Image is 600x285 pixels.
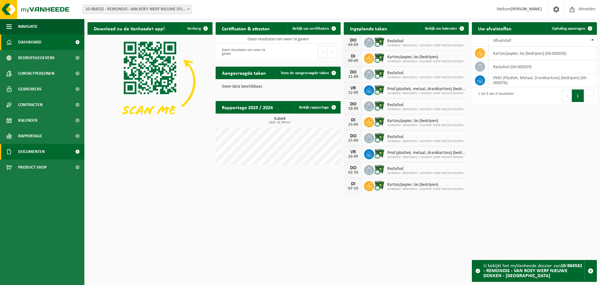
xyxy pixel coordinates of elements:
span: 10-984532 - REMONDIS - VAN ROEY WERF NIEUWE DOKKEN [387,76,463,79]
img: WB-1100-CU [374,180,385,191]
a: Toon de aangevraagde taken [276,67,340,79]
span: Restafval [387,39,463,44]
div: 11-09 [347,75,359,79]
div: DO [347,70,359,75]
span: Product Shop [18,160,47,175]
div: DO [347,165,359,170]
div: 23-09 [347,123,359,127]
p: Geen data beschikbaar. [222,84,334,89]
span: 10-984532 - REMONDIS - VAN ROEY WERF NIEUWE DOKKEN [387,187,463,191]
div: U bekijkt het myVanheede dossier van [483,260,584,282]
button: Verberg [182,22,212,35]
a: Bekijk uw certificaten [287,22,340,35]
div: DO [347,102,359,107]
span: Verberg [187,27,201,31]
div: DO [347,134,359,139]
button: Previous [318,46,328,58]
span: Karton/papier, los (bedrijven) [387,119,463,124]
img: WB-1100-CU [374,37,385,47]
span: 2025: 18,700 m3 [219,121,341,124]
div: 1 tot 3 van 3 resultaten [475,89,514,103]
img: WB-1100-CU [374,132,385,143]
span: Contactpersonen [18,66,54,81]
img: WB-1100-CU [374,164,385,175]
button: Next [328,46,337,58]
span: Karton/papier, los (bedrijven) [387,182,463,187]
span: Rapportage [18,128,42,144]
h2: Uw afvalstoffen [472,22,518,34]
span: Toon de aangevraagde taken [281,71,329,75]
h2: Ingeplande taken [344,22,393,34]
button: 1 [572,89,584,102]
h2: Certificaten & attesten [216,22,276,34]
span: 10-984532 - REMONDIS - VAN ROEY WERF NIEUWE DOKKEN [387,155,466,159]
div: 12-09 [347,91,359,95]
span: Gebruikers [18,81,42,97]
h3: Kubiek [219,117,341,124]
span: Dashboard [18,34,42,50]
td: karton/papier, los (bedrijven) (04-000026) [488,47,597,60]
h2: Rapportage 2025 / 2024 [216,101,279,113]
div: DI [347,118,359,123]
img: WB-1100-CU [374,53,385,63]
button: Next [584,89,594,102]
div: 09-09 [347,59,359,63]
strong: 10-984532 - REMONDIS - VAN ROEY WERF NIEUWE DOKKEN - [GEOGRAPHIC_DATA] [483,263,582,278]
h2: Download nu de Vanheede+ app! [87,22,171,34]
h2: Aangevraagde taken [216,67,272,79]
div: 25-09 [347,139,359,143]
div: DO [347,38,359,43]
div: DI [347,54,359,59]
span: 10-984532 - REMONDIS - VAN ROEY WERF NIEUWE DOKKEN - GENT [83,5,192,14]
span: Afvalstof [493,38,511,43]
div: 02-10 [347,170,359,175]
strong: [PERSON_NAME] [511,7,542,12]
td: restafval (04-000029) [488,60,597,74]
div: DI [347,181,359,186]
span: Restafval [387,166,463,171]
img: Download de VHEPlus App [87,35,212,129]
span: Bekijk uw kalender [425,27,457,31]
div: Geen resultaten om weer te geven [219,45,275,59]
span: Restafval [387,103,463,108]
span: Navigatie [18,19,37,34]
a: Ophaling aanvragen [547,22,596,35]
span: Pmd (plastiek, metaal, drankkartons) (bedrijven) [387,87,466,92]
span: Bedrijfsgegevens [18,50,55,66]
span: 10-984532 - REMONDIS - VAN ROEY WERF NIEUWE DOKKEN [387,140,463,143]
div: 04-09 [347,43,359,47]
span: 10-984532 - REMONDIS - VAN ROEY WERF NIEUWE DOKKEN [387,92,466,95]
div: VR [347,150,359,155]
span: Documenten [18,144,45,160]
img: WB-1100-CU [374,116,385,127]
span: Bekijk uw certificaten [292,27,329,31]
td: Geen resultaten om weer te geven [216,35,341,43]
button: Previous [562,89,572,102]
span: 10-984532 - REMONDIS - VAN ROEY WERF NIEUWE DOKKEN [387,124,463,127]
div: 26-09 [347,155,359,159]
span: Kalender [18,113,37,128]
span: 10-984532 - REMONDIS - VAN ROEY WERF NIEUWE DOKKEN [387,171,463,175]
span: Karton/papier, los (bedrijven) [387,55,463,60]
img: WB-1100-CU [374,100,385,111]
div: VR [347,86,359,91]
a: Bekijk uw kalender [420,22,468,35]
span: Contracten [18,97,42,113]
span: Ophaling aanvragen [552,27,585,31]
img: WB-1100-CU [374,84,385,95]
img: WB-1100-CU [374,148,385,159]
span: Restafval [387,71,463,76]
td: PMD (Plastiek, Metaal, Drankkartons) (bedrijven) (04-000978) [488,74,597,87]
span: 10-984532 - REMONDIS - VAN ROEY WERF NIEUWE DOKKEN [387,108,463,111]
div: 07-10 [347,186,359,191]
span: Pmd (plastiek, metaal, drankkartons) (bedrijven) [387,150,466,155]
span: 10-984532 - REMONDIS - VAN ROEY WERF NIEUWE DOKKEN [387,60,463,64]
span: 10-984532 - REMONDIS - VAN ROEY WERF NIEUWE DOKKEN [387,44,463,48]
div: 18-09 [347,107,359,111]
a: Bekijk rapportage [294,101,340,114]
span: Restafval [387,135,463,140]
img: WB-1100-CU [374,69,385,79]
